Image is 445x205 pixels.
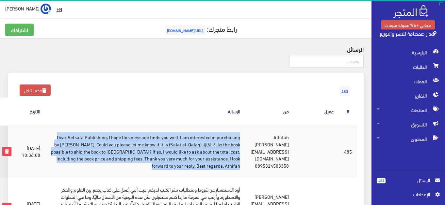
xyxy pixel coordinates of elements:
h4: الرسائل [8,46,364,52]
td: [DATE] 10:36:08 [17,125,45,177]
a: دار صفصافة للنشر والتوزيع [379,28,437,38]
span: اﻹعدادات [382,191,430,198]
a: اﻹعدادات [377,191,440,201]
th: التاريخ [17,98,45,125]
span: [PERSON_NAME] [5,4,40,12]
th: من [245,98,294,125]
span: المنتجات [377,103,440,117]
span: 483 [377,178,386,183]
th: الرسالة [45,98,245,125]
a: العملاء [371,74,445,88]
a: الطلبات [371,60,445,74]
u: EN [57,5,62,13]
a: المنتجات [371,103,445,117]
th: عميل [294,98,339,125]
span: التسويق [377,117,440,132]
th: # [339,98,357,125]
img: . [393,5,428,18]
img: ... [41,4,51,14]
a: EN [54,3,65,15]
span: [URL][DOMAIN_NAME] [165,25,205,35]
span: الرسائل [391,177,430,184]
a: اشتراكك [5,24,34,36]
input: بحث... [290,55,364,67]
span: التقارير [377,88,440,103]
span: الطلبات [377,60,440,74]
td: 485 [339,125,357,177]
a: مجاني +5% عمولة مبيعات [381,20,435,29]
a: ... [PERSON_NAME] [5,3,51,14]
span: الرئيسية [377,45,440,60]
span: العملاء [377,74,440,88]
a: التقارير [371,88,445,103]
a: حذف الكل [20,84,51,96]
a: 483 الرسائل [377,177,440,191]
td: Athifah [PERSON_NAME] [EMAIL_ADDRESS][DOMAIN_NAME] 0895324503358 [245,125,294,177]
td: Dear Sefsafa Publishing, I hope this message finds you well. I am interested in purchasing the bo... [45,125,245,177]
a: رابط متجرك:[URL][DOMAIN_NAME] [163,23,237,35]
span: المحتوى [377,132,440,146]
a: المحتوى [371,132,445,146]
span: 483 [339,86,350,96]
a: الرئيسية [371,45,445,60]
